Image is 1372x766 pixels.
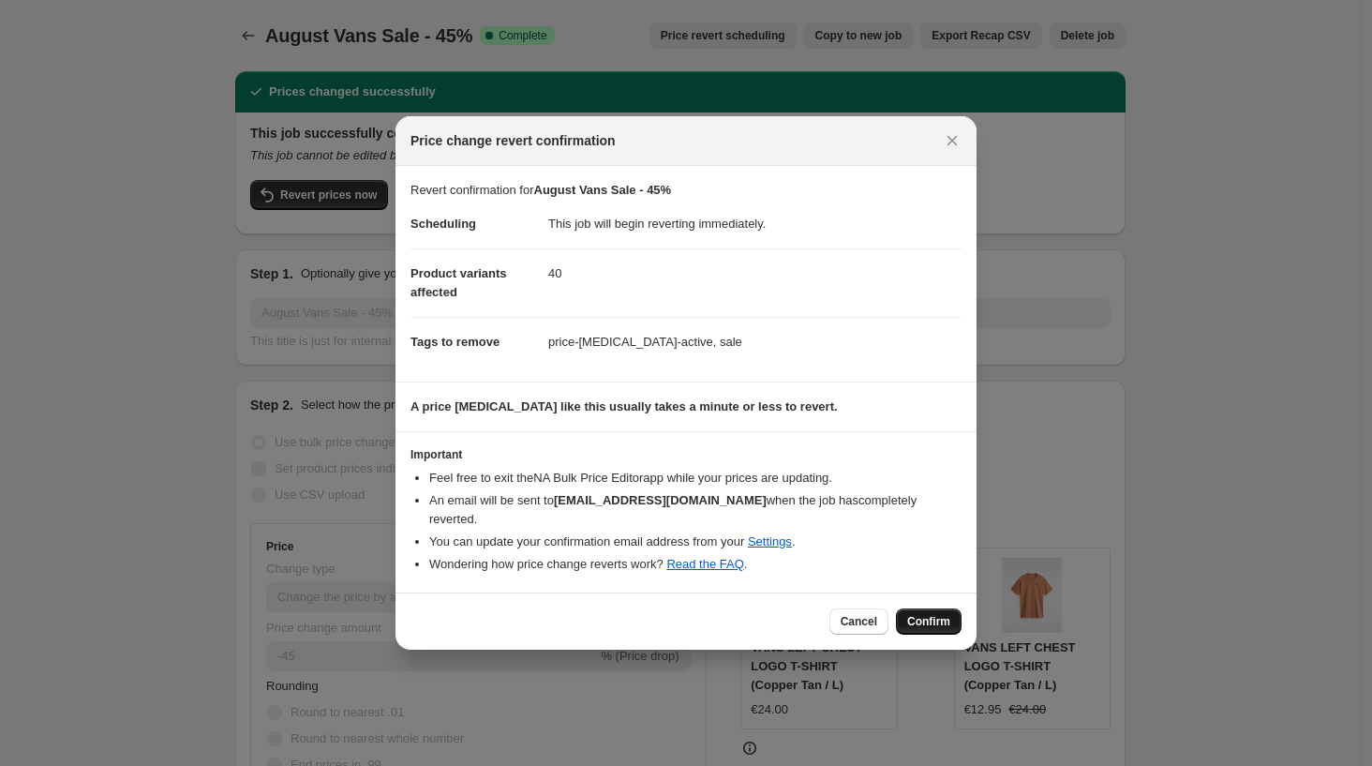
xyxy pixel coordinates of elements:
[410,181,962,200] p: Revert confirmation for
[939,128,965,154] button: Close
[429,555,962,574] li: Wondering how price change reverts work? .
[841,614,877,629] span: Cancel
[896,608,962,635] button: Confirm
[410,447,962,462] h3: Important
[907,614,950,629] span: Confirm
[748,534,792,548] a: Settings
[429,491,962,529] li: An email will be sent to when the job has completely reverted .
[548,200,962,248] dd: This job will begin reverting immediately.
[534,183,672,197] b: August Vans Sale - 45%
[429,469,962,488] li: Feel free to exit the NA Bulk Price Editor app while your prices are updating.
[410,335,500,349] span: Tags to remove
[410,266,507,299] span: Product variants affected
[548,248,962,298] dd: 40
[410,131,616,150] span: Price change revert confirmation
[666,557,743,571] a: Read the FAQ
[410,217,476,231] span: Scheduling
[554,493,767,507] b: [EMAIL_ADDRESS][DOMAIN_NAME]
[829,608,888,635] button: Cancel
[429,533,962,551] li: You can update your confirmation email address from your .
[410,399,838,413] b: A price [MEDICAL_DATA] like this usually takes a minute or less to revert.
[548,317,962,367] dd: price-[MEDICAL_DATA]-active, sale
